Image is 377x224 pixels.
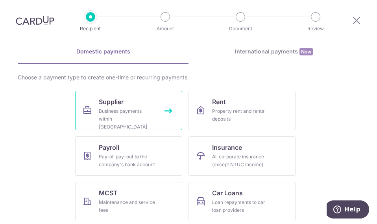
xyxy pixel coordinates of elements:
[18,48,188,55] div: Domestic payments
[212,107,269,123] div: Property rent and rental deposits
[212,198,269,214] div: Loan repayments to car loan providers
[212,97,226,106] span: Rent
[212,153,269,169] div: All corporate insurance (except NTUC Income)
[99,143,119,152] span: Payroll
[212,188,243,198] span: Car Loans
[99,107,155,131] div: Business payments within [GEOGRAPHIC_DATA]
[188,91,296,130] a: RentProperty rent and rental deposits
[99,188,118,198] span: MCST
[75,182,182,221] a: MCSTMaintenance and service fees
[327,200,369,220] iframe: Opens a widget where you can find more information
[68,25,113,33] p: Recipient
[99,97,124,106] span: Supplier
[99,198,155,214] div: Maintenance and service fees
[143,25,187,33] p: Amount
[188,136,296,176] a: InsuranceAll corporate insurance (except NTUC Income)
[16,16,54,25] img: CardUp
[212,143,242,152] span: Insurance
[18,6,34,13] span: Help
[188,48,359,56] div: International payments
[99,153,155,169] div: Payroll pay-out to the company's bank account
[18,73,359,81] div: Choose a payment type to create one-time or recurring payments.
[75,136,182,176] a: PayrollPayroll pay-out to the company's bank account
[294,25,338,33] p: Review
[218,25,262,33] p: Document
[188,182,296,221] a: Car LoansLoan repayments to car loan providers
[75,91,182,130] a: SupplierBusiness payments within [GEOGRAPHIC_DATA]
[299,48,313,55] span: New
